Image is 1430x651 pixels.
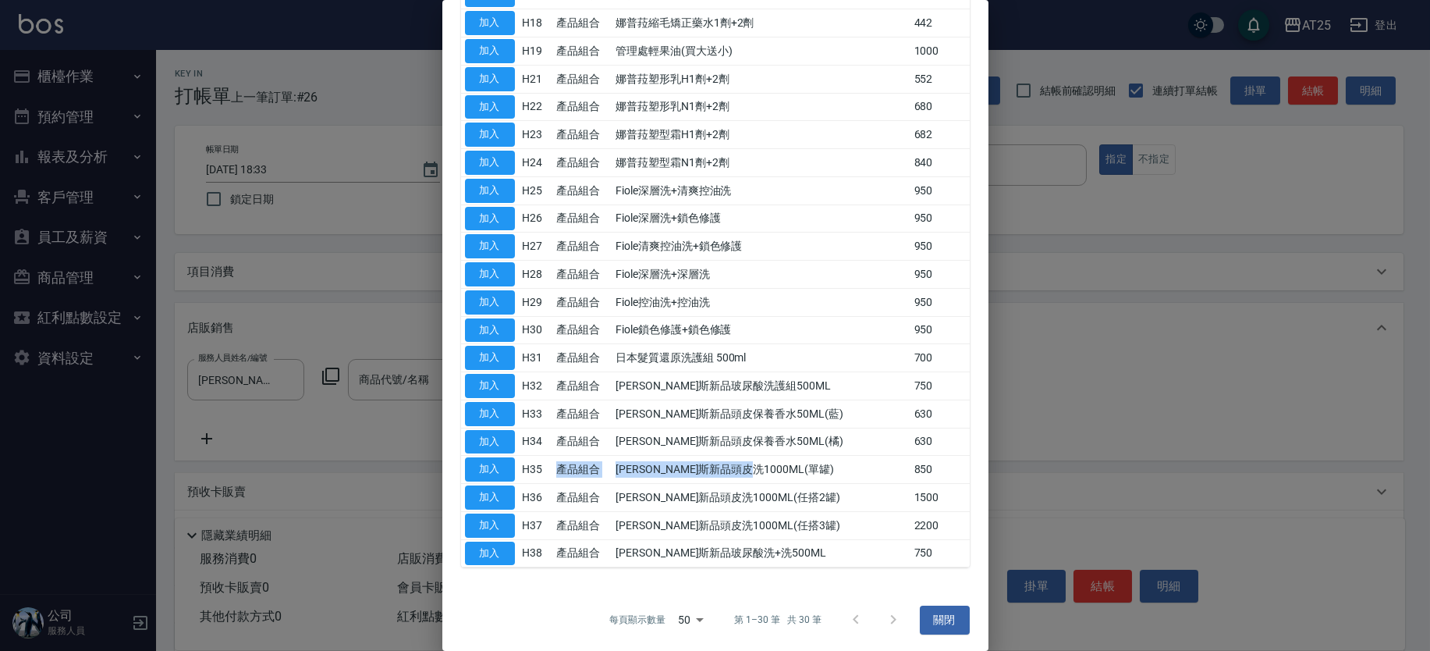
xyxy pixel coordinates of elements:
button: 加入 [465,262,515,286]
p: 每頁顯示數量 [609,613,665,627]
button: 關閉 [920,606,970,635]
td: 840 [910,149,970,177]
button: 加入 [465,486,515,510]
td: 產品組合 [552,9,612,37]
button: 加入 [465,234,515,258]
td: 1000 [910,37,970,66]
td: [PERSON_NAME]斯新品玻尿酸洗+洗500ML [612,539,910,567]
td: H27 [519,233,553,261]
button: 加入 [465,402,515,426]
td: 950 [910,288,970,316]
td: 產品組合 [552,37,612,66]
td: H23 [519,121,553,149]
td: [PERSON_NAME]新品頭皮洗1000ML(任搭3罐) [612,511,910,539]
td: [PERSON_NAME]新品頭皮洗1000ML(任搭2罐) [612,484,910,512]
td: 682 [910,121,970,149]
td: 2200 [910,511,970,539]
button: 加入 [465,11,515,35]
td: H33 [519,400,553,428]
td: 產品組合 [552,233,612,261]
td: [PERSON_NAME]斯新品頭皮保養香水50ML(藍) [612,400,910,428]
td: 產品組合 [552,400,612,428]
td: H22 [519,93,553,121]
td: 產品組合 [552,372,612,400]
td: 娜普菈塑形乳N1劑+2劑 [612,93,910,121]
td: 產品組合 [552,149,612,177]
td: 管理處輕果油(買大送小) [612,37,910,66]
td: H31 [519,344,553,372]
button: 加入 [465,542,515,566]
td: 產品組合 [552,456,612,484]
button: 加入 [465,430,515,454]
td: Fiole清爽控油洗+鎖色修護 [612,233,910,261]
td: H26 [519,205,553,233]
button: 加入 [465,207,515,231]
button: 加入 [465,123,515,147]
td: 產品組合 [552,121,612,149]
td: 娜普菈縮毛矯正藥水1劑+2劑 [612,9,910,37]
td: H32 [519,372,553,400]
td: H30 [519,316,553,344]
td: Fiole深層洗+鎖色修護 [612,205,910,233]
p: 第 1–30 筆 共 30 筆 [734,613,821,627]
td: 產品組合 [552,288,612,316]
button: 加入 [465,318,515,343]
td: 630 [910,400,970,428]
button: 加入 [465,374,515,398]
td: 1500 [910,484,970,512]
td: H21 [519,65,553,93]
td: H25 [519,176,553,205]
td: 產品組合 [552,511,612,539]
td: H36 [519,484,553,512]
td: 產品組合 [552,316,612,344]
button: 加入 [465,457,515,482]
td: 750 [910,539,970,567]
td: 950 [910,176,970,205]
td: 950 [910,261,970,289]
td: Fiole控油洗+控油洗 [612,288,910,316]
button: 加入 [465,95,515,119]
button: 加入 [465,39,515,63]
button: 加入 [465,179,515,203]
td: 產品組合 [552,261,612,289]
td: Fiole鎖色修護+鎖色修護 [612,316,910,344]
button: 加入 [465,151,515,175]
td: H19 [519,37,553,66]
div: 50 [672,599,709,641]
td: 552 [910,65,970,93]
button: 加入 [465,514,515,538]
td: H34 [519,428,553,456]
td: H29 [519,288,553,316]
td: 娜普菈塑型霜H1劑+2劑 [612,121,910,149]
td: 產品組合 [552,176,612,205]
td: H24 [519,149,553,177]
td: 680 [910,93,970,121]
td: 產品組合 [552,93,612,121]
td: 850 [910,456,970,484]
td: 產品組合 [552,65,612,93]
td: 630 [910,428,970,456]
td: H18 [519,9,553,37]
button: 加入 [465,346,515,370]
td: 950 [910,205,970,233]
td: 娜普菈塑形乳H1劑+2劑 [612,65,910,93]
td: H38 [519,539,553,567]
td: 產品組合 [552,428,612,456]
td: 950 [910,316,970,344]
td: 產品組合 [552,205,612,233]
td: [PERSON_NAME]斯新品玻尿酸洗護組500ML [612,372,910,400]
td: 娜普菈塑型霜N1劑+2劑 [612,149,910,177]
td: 產品組合 [552,484,612,512]
td: 700 [910,344,970,372]
td: [PERSON_NAME]斯新品頭皮保養香水50ML(橘) [612,428,910,456]
button: 加入 [465,290,515,315]
td: Fiole深層洗+清爽控油洗 [612,176,910,205]
td: H37 [519,511,553,539]
td: 950 [910,233,970,261]
td: 442 [910,9,970,37]
td: H28 [519,261,553,289]
td: 750 [910,372,970,400]
td: 日本髮質還原洗護組 500ml [612,344,910,372]
td: 產品組合 [552,344,612,372]
td: 產品組合 [552,539,612,567]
